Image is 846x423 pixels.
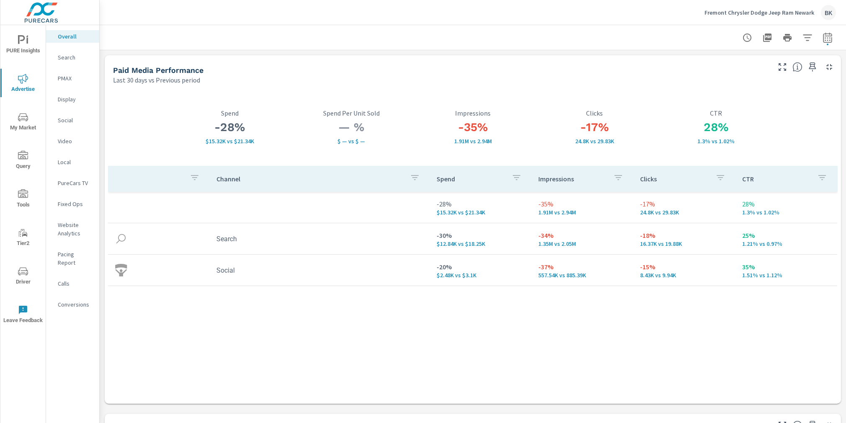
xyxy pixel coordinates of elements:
p: Channel [216,175,403,183]
p: Spend Per Unit Sold [291,109,412,117]
p: CTR [655,109,777,117]
p: $15,318 vs $21,343 [169,138,291,144]
p: Social [58,116,93,124]
p: 557,539 vs 885,390 [538,272,627,279]
p: 24,799 vs 29,826 [534,138,656,144]
p: Last 30 days vs Previous period [113,75,200,85]
div: Display [46,93,99,106]
td: Social [210,260,429,281]
p: Spend [437,175,505,183]
p: Impressions [412,109,534,117]
p: 1,906,784 vs 2,936,312 [412,138,534,144]
span: Driver [3,266,43,287]
p: Spend [169,109,291,117]
p: 1,349,245 vs 2,050,922 [538,240,627,247]
h3: -17% [534,120,656,134]
p: -17% [640,199,728,209]
span: Understand performance metrics over the selected time range. [792,62,802,72]
p: -28% [437,199,525,209]
p: -15% [640,262,728,272]
p: 1.51% vs 1.12% [742,272,831,279]
p: Fixed Ops [58,200,93,208]
p: Website Analytics [58,221,93,237]
div: Pacing Report [46,248,99,269]
button: "Export Report to PDF" [759,29,776,46]
p: -20% [437,262,525,272]
button: Select Date Range [819,29,836,46]
p: -18% [640,230,728,240]
td: Search [210,228,429,250]
h3: 28% [655,120,777,134]
p: $2,475 vs $3,096 [437,272,525,279]
button: Apply Filters [799,29,816,46]
p: 25% [742,230,831,240]
div: PMAX [46,72,99,85]
div: Fixed Ops [46,198,99,210]
p: -30% [437,230,525,240]
h3: -35% [412,120,534,134]
p: PMAX [58,74,93,83]
p: 35% [742,262,831,272]
span: Advertise [3,74,43,94]
p: $ — vs $ — [291,138,412,144]
p: Conversions [58,300,93,309]
div: Local [46,156,99,168]
p: -34% [538,230,627,240]
p: 24,799 vs 29,826 [640,209,728,216]
p: Local [58,158,93,166]
h5: Paid Media Performance [113,66,203,75]
span: Save this to your personalized report [806,60,819,74]
p: Impressions [538,175,607,183]
div: Website Analytics [46,219,99,240]
p: -35% [538,199,627,209]
span: Query [3,151,43,171]
p: $15,318 vs $21,343 [437,209,525,216]
p: $12,843 vs $18,247 [437,240,525,247]
p: 1.3% vs 1.02% [655,138,777,144]
span: PURE Insights [3,35,43,56]
div: Search [46,51,99,64]
span: Leave Feedback [3,305,43,325]
div: BK [821,5,836,20]
p: 16,367 vs 19,884 [640,240,728,247]
button: Minimize Widget [823,60,836,74]
p: Pacing Report [58,250,93,267]
button: Print Report [779,29,796,46]
img: icon-search.svg [115,232,127,245]
p: Clicks [640,175,708,183]
div: PureCars TV [46,177,99,189]
p: Clicks [534,109,656,117]
div: Calls [46,277,99,290]
h3: — % [291,120,412,134]
p: Video [58,137,93,145]
p: Fremont Chrysler Dodge Jeep Ram Newark [705,9,814,16]
div: Conversions [46,298,99,311]
div: Overall [46,30,99,43]
div: Video [46,135,99,147]
p: 1.3% vs 1.02% [742,209,831,216]
img: icon-social.svg [115,264,127,276]
p: 8,432 vs 9,942 [640,272,728,279]
p: PureCars TV [58,179,93,187]
h3: -28% [169,120,291,134]
span: My Market [3,112,43,133]
div: Social [46,114,99,126]
p: Calls [58,279,93,288]
p: Search [58,53,93,62]
p: Overall [58,32,93,41]
p: -37% [538,262,627,272]
p: Display [58,95,93,103]
span: Tier2 [3,228,43,248]
div: nav menu [0,25,46,333]
p: 28% [742,199,831,209]
p: 1,906,784 vs 2,936,312 [538,209,627,216]
p: CTR [742,175,810,183]
button: Make Fullscreen [776,60,789,74]
p: 1.21% vs 0.97% [742,240,831,247]
span: Tools [3,189,43,210]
